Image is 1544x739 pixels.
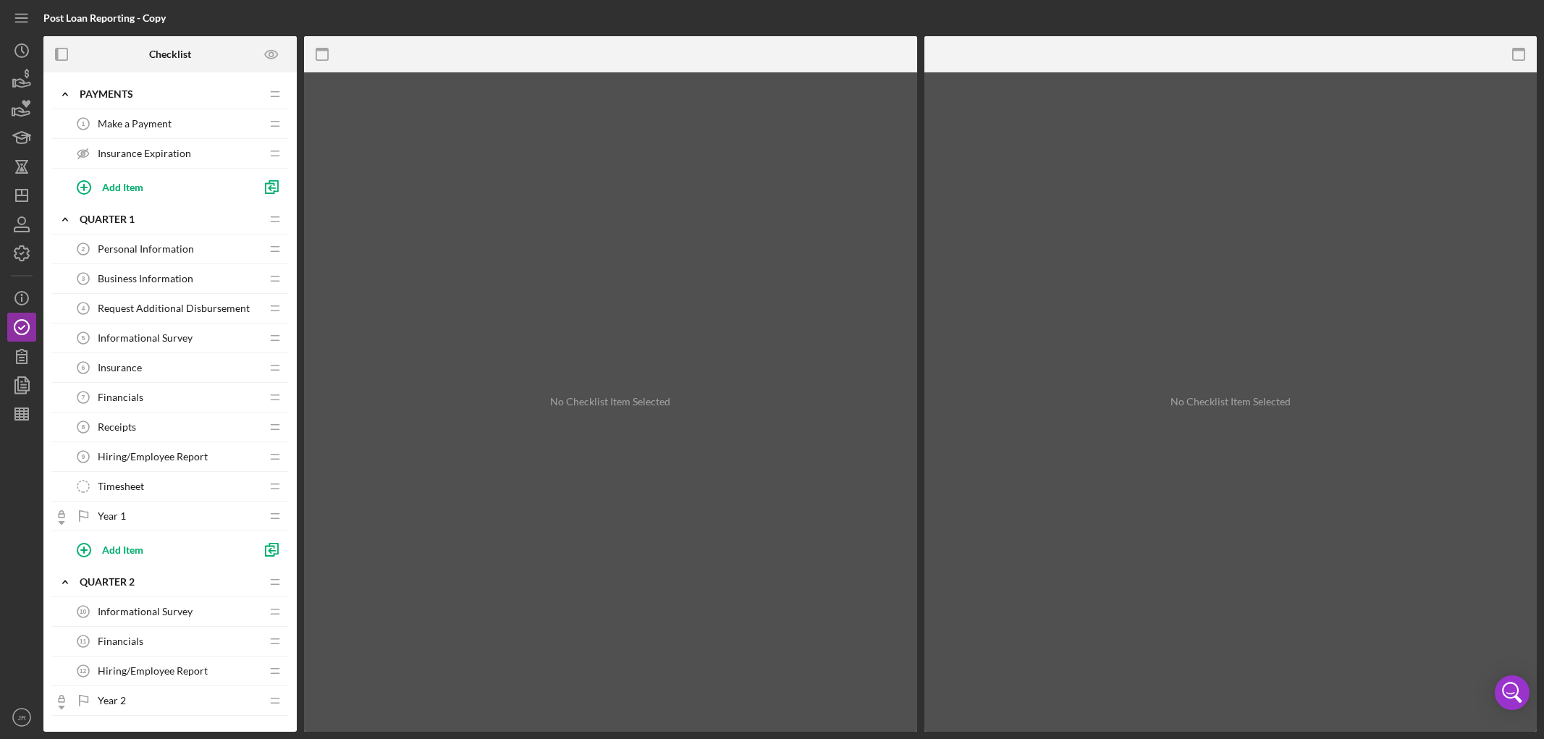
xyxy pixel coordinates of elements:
[80,638,87,645] tspan: 11
[98,481,144,492] span: Timesheet
[98,303,250,314] span: Request Additional Disbursement
[98,665,208,677] span: Hiring/Employee Report
[98,243,194,255] span: Personal Information
[82,364,85,371] tspan: 6
[82,334,85,342] tspan: 5
[17,714,26,722] text: JR
[1495,675,1530,710] div: Open Intercom Messenger
[7,703,36,732] button: JR
[550,396,670,407] div: No Checklist Item Selected
[80,576,261,588] div: Quarter 2
[82,245,85,253] tspan: 2
[82,394,85,401] tspan: 7
[82,120,85,127] tspan: 1
[82,275,85,282] tspan: 3
[80,214,261,225] div: Quarter 1
[98,332,193,344] span: Informational Survey
[80,88,261,100] div: Payments
[149,48,191,60] b: Checklist
[82,453,85,460] tspan: 9
[98,362,142,373] span: Insurance
[98,148,191,159] span: Insurance Expiration
[98,273,193,284] span: Business Information
[80,608,87,615] tspan: 10
[43,12,166,24] b: Post Loan Reporting - Copy
[102,536,143,563] div: Add Item
[98,695,126,706] span: Year 2
[65,535,253,564] button: Add Item
[256,38,288,71] button: Preview as
[98,421,136,433] span: Receipts
[65,172,253,201] button: Add Item
[82,423,85,431] tspan: 8
[98,635,143,647] span: Financials
[98,606,193,617] span: Informational Survey
[98,510,126,522] span: Year 1
[98,392,143,403] span: Financials
[98,451,208,463] span: Hiring/Employee Report
[98,118,172,130] span: Make a Payment
[80,667,87,675] tspan: 12
[1170,396,1291,407] div: No Checklist Item Selected
[102,173,143,200] div: Add Item
[82,305,85,312] tspan: 4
